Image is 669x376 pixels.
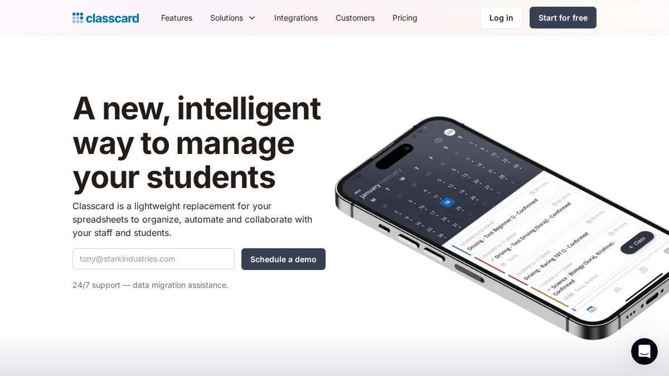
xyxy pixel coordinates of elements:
div: Solutions [210,12,243,23]
input: tony@starkindustries.com [72,248,235,269]
h1: A new, intelligent way to manage your students [72,91,326,195]
p: 24/7 support — data migration assistance. [72,278,326,292]
a: Customers [327,5,384,30]
div: Start for free [539,12,588,23]
div: Solutions [201,5,265,30]
a: Logo [72,10,139,26]
iframe: Intercom live chat [631,338,658,365]
p: Classcard is a lightweight replacement for your spreadsheets to organize, automate and collaborat... [72,199,326,239]
form: Quick Demo Form [72,248,326,270]
div: Log in [489,12,513,23]
a: Start for free [530,7,597,28]
a: Pricing [384,5,426,30]
input: Schedule a demo [241,248,326,270]
a: Log in [480,6,523,29]
a: Features [152,5,201,30]
a: Integrations [265,5,327,30]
